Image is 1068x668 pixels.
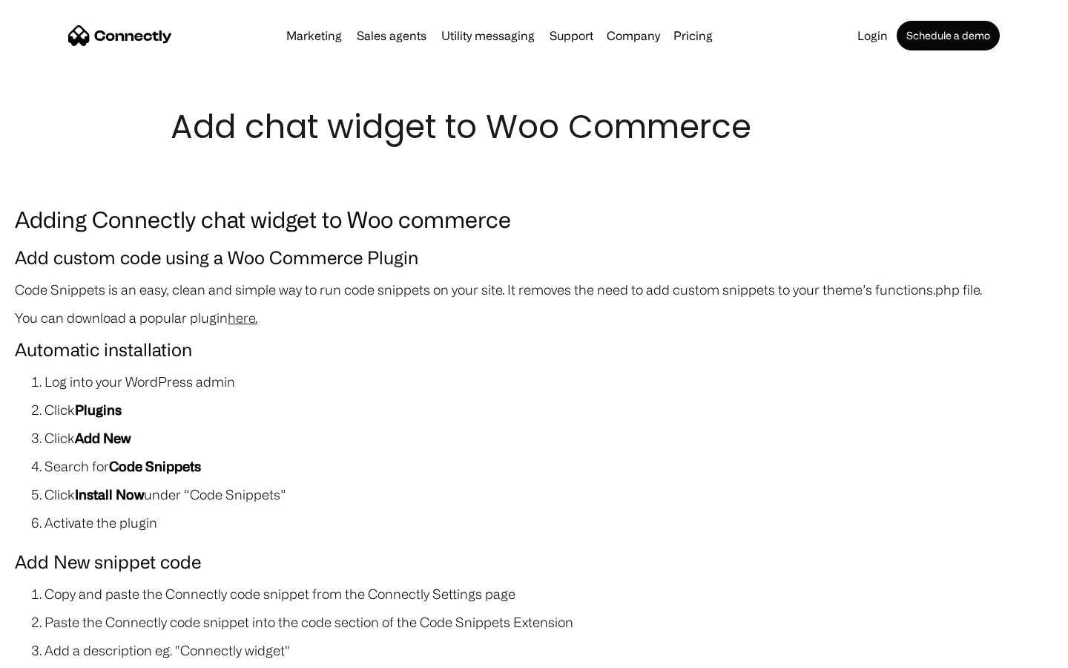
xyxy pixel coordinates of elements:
[44,399,1053,420] li: Click
[44,512,1053,533] li: Activate the plugin
[435,30,541,42] a: Utility messaging
[15,642,89,663] aside: Language selected: English
[15,307,1053,328] p: You can download a popular plugin
[15,279,1053,300] p: Code Snippets is an easy, clean and simple way to run code snippets on your site. It removes the ...
[607,25,660,46] div: Company
[75,430,131,445] strong: Add New
[897,21,1000,50] a: Schedule a demo
[44,456,1053,477] li: Search for
[15,202,1053,236] h3: Adding Connectly chat widget to Woo commerce
[44,428,1053,448] li: Click
[75,402,122,417] strong: Plugins
[44,484,1053,505] li: Click under “Code Snippets”
[544,30,599,42] a: Support
[15,548,1053,576] h4: Add New snippet code
[109,459,201,474] strong: Code Snippets
[280,30,348,42] a: Marketing
[44,640,1053,661] li: Add a description eg. "Connectly widget"
[171,104,897,150] h1: Add chat widget to Woo Commerce
[44,612,1053,632] li: Paste the Connectly code snippet into the code section of the Code Snippets Extension
[851,30,894,42] a: Login
[15,335,1053,364] h4: Automatic installation
[75,487,144,502] strong: Install Now
[15,243,1053,272] h4: Add custom code using a Woo Commerce Plugin
[351,30,432,42] a: Sales agents
[44,583,1053,604] li: Copy and paste the Connectly code snippet from the Connectly Settings page
[44,371,1053,392] li: Log into your WordPress admin
[30,642,89,663] ul: Language list
[667,30,719,42] a: Pricing
[228,310,257,325] a: here.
